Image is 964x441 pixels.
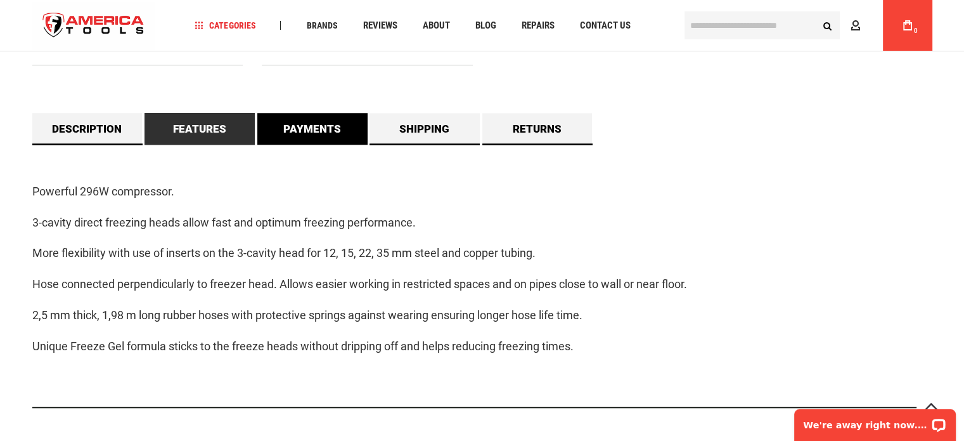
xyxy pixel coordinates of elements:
[195,21,255,30] span: Categories
[579,21,630,30] span: Contact Us
[32,306,932,325] p: 2,5 mm thick, 1,98 m long rubber hoses with protective springs against wearing ensuring longer ho...
[521,21,554,30] span: Repairs
[32,275,932,294] p: Hose connected perpendicularly to freezer head. Allows easier working in restricted spaces and on...
[145,113,255,145] a: Features
[257,113,368,145] a: Payments
[370,113,480,145] a: Shipping
[469,17,501,34] a: Blog
[416,17,455,34] a: About
[422,21,449,30] span: About
[32,338,932,356] p: Unique Freeze Gel formula sticks to the freeze heads without dripping off and helps reducing free...
[475,21,496,30] span: Blog
[482,113,593,145] a: Returns
[189,17,261,34] a: Categories
[300,17,343,34] a: Brands
[32,244,932,263] p: More flexibility with use of inserts on the 3-cavity head for 12, 15, 22, 35 mm steel and copper ...
[786,401,964,441] iframe: LiveChat chat widget
[32,214,932,232] p: 3-cavity direct freezing heads allow fast and optimum freezing performance.
[32,183,932,201] p: Powerful 296W compressor.
[515,17,560,34] a: Repairs
[306,21,337,30] span: Brands
[914,27,918,34] span: 0
[816,13,840,37] button: Search
[574,17,636,34] a: Contact Us
[363,21,397,30] span: Reviews
[32,2,155,49] img: America Tools
[357,17,402,34] a: Reviews
[32,113,143,145] a: Description
[32,2,155,49] a: store logo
